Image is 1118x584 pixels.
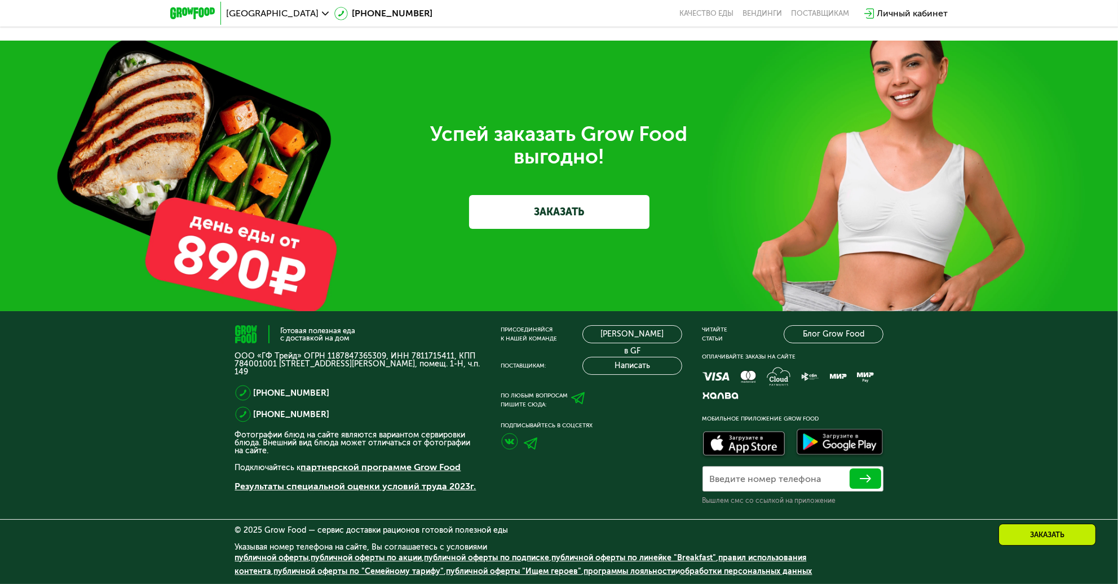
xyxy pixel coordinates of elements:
[702,352,883,361] div: Оплачивайте заказы на сайте
[501,325,558,343] div: Присоединяйся к нашей команде
[743,9,783,18] a: Вендинги
[998,524,1096,546] div: Заказать
[227,9,319,18] span: [GEOGRAPHIC_DATA]
[254,386,330,400] a: [PHONE_NUMBER]
[311,553,422,563] a: публичной оферты по акции
[469,195,649,229] a: ЗАКАЗАТЬ
[702,496,883,505] div: Вышлем смс со ссылкой на приложение
[794,427,886,459] img: Доступно в Google Play
[235,553,812,576] span: , , , , , , , и
[235,553,309,563] a: публичной оферты
[501,361,546,370] div: Поставщикам:
[274,567,444,576] a: публичной оферты по "Семейному тарифу"
[501,391,568,409] div: По любым вопросам пишите сюда:
[447,567,582,576] a: публичной оферты "Ищем героев"
[501,421,682,430] div: Подписывайтесь в соцсетях
[784,325,883,343] a: Блог Grow Food
[334,7,433,20] a: [PHONE_NUMBER]
[792,9,850,18] div: поставщикам
[702,325,728,343] div: Читайте статьи
[235,481,476,492] a: Результаты специальной оценки условий труда 2023г.
[582,357,682,375] button: Написать
[235,553,807,576] a: правил использования контента
[281,327,356,342] div: Готовая полезная еда с доставкой на дом
[680,9,734,18] a: Качество еды
[710,476,821,482] label: Введите номер телефона
[582,325,682,343] a: [PERSON_NAME] в GF
[584,567,676,576] a: программы лояльности
[235,352,481,376] p: ООО «ГФ Трейд» ОГРН 1187847365309, ИНН 7811715411, КПП 784001001 [STREET_ADDRESS][PERSON_NAME], п...
[254,408,330,421] a: [PHONE_NUMBER]
[680,567,812,576] a: обработки персональных данных
[235,431,481,455] p: Фотографии блюд на сайте являются вариантом сервировки блюда. Внешний вид блюда может отличаться ...
[702,414,883,423] div: Мобильное приложение Grow Food
[425,553,550,563] a: публичной оферты по подписке
[235,527,883,534] div: © 2025 Grow Food — сервис доставки рационов готовой полезной еды
[877,7,948,20] div: Личный кабинет
[301,462,461,472] a: партнерской программе Grow Food
[552,553,717,563] a: публичной оферты по линейке "Breakfast"
[235,461,481,474] p: Подключайтесь к
[244,123,875,168] div: Успей заказать Grow Food выгодно!
[235,543,883,584] div: Указывая номер телефона на сайте, Вы соглашаетесь с условиями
